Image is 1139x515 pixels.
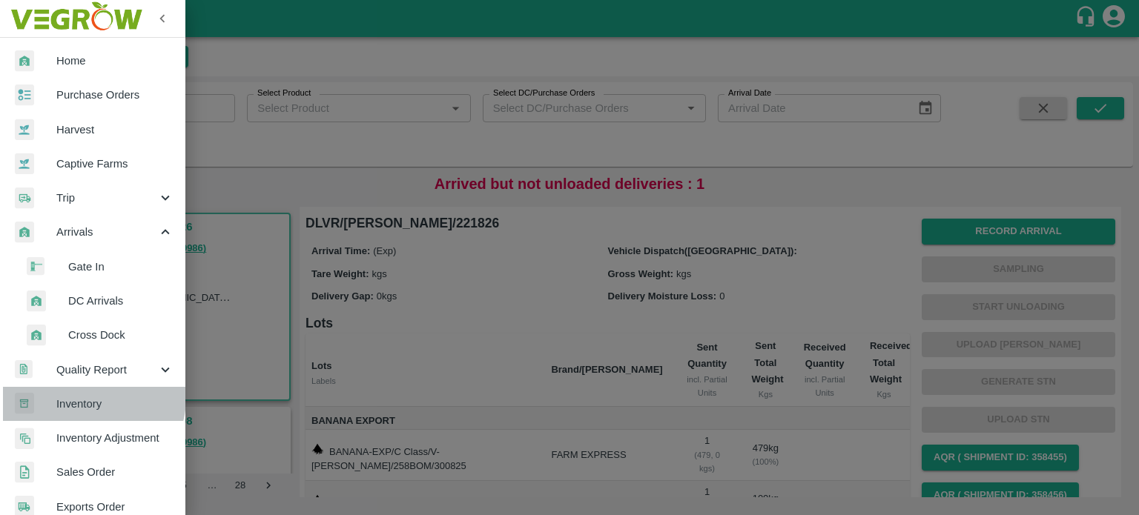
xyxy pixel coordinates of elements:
img: reciept [15,84,34,106]
span: Cross Dock [68,327,174,343]
span: Harvest [56,122,174,138]
span: Sales Order [56,464,174,480]
img: whArrival [15,50,34,72]
span: Captive Farms [56,156,174,172]
img: inventory [15,428,34,449]
span: Inventory [56,396,174,412]
span: Gate In [68,259,174,275]
img: harvest [15,119,34,141]
img: qualityReport [15,360,33,379]
span: Purchase Orders [56,87,174,103]
img: whArrival [27,325,46,346]
span: Inventory Adjustment [56,430,174,446]
a: gateinGate In [12,250,185,284]
img: whArrival [27,290,46,312]
span: Arrivals [56,224,157,240]
img: gatein [27,257,44,276]
span: Exports Order [56,499,174,515]
a: whArrivalDC Arrivals [12,284,185,318]
a: whArrivalCross Dock [12,318,185,352]
img: whArrival [15,222,34,243]
span: Quality Report [56,362,157,378]
img: whInventory [15,393,34,414]
span: DC Arrivals [68,293,174,309]
img: harvest [15,153,34,175]
img: delivery [15,187,34,209]
span: Home [56,53,174,69]
span: Trip [56,190,157,206]
img: sales [15,462,34,483]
